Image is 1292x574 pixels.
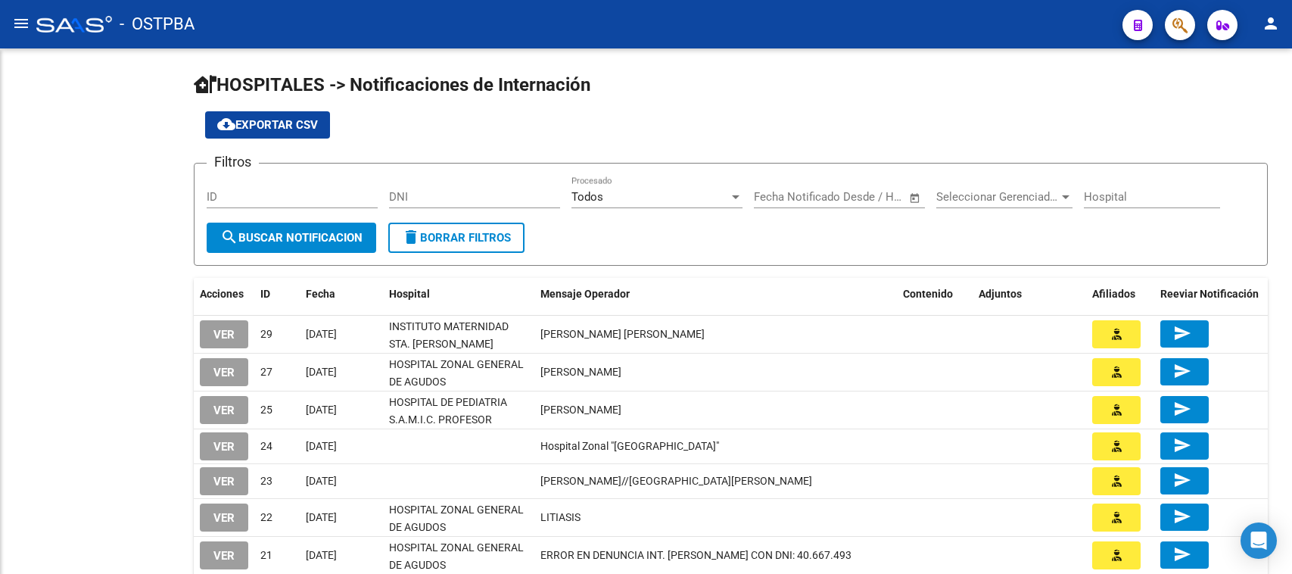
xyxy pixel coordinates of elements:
[402,228,420,246] mat-icon: delete
[540,288,630,300] span: Mensaje Operador
[306,473,377,490] div: [DATE]
[200,320,248,348] button: VER
[194,74,590,95] span: HOSPITALES -> Notificaciones de Internación
[260,511,272,523] span: 22
[213,475,235,488] span: VER
[383,278,534,310] datatable-header-cell: Hospital
[829,190,902,204] input: Fecha fin
[194,278,254,310] datatable-header-cell: Acciones
[260,288,270,300] span: ID
[1241,523,1277,559] div: Open Intercom Messenger
[306,438,377,455] div: [DATE]
[260,475,272,487] span: 23
[907,189,924,207] button: Open calendar
[200,541,248,569] button: VER
[540,404,621,416] span: GOMEZ MALVINA
[389,320,509,350] span: INSTITUTO MATERNIDAD STA. [PERSON_NAME]
[1154,278,1268,310] datatable-header-cell: Reeviar Notificación
[540,511,581,523] span: LITIASIS
[217,115,235,133] mat-icon: cloud_download
[1262,14,1280,33] mat-icon: person
[389,504,524,551] span: HOSPITAL ZONAL GENERAL DE AGUDOS [PERSON_NAME]
[973,278,1086,310] datatable-header-cell: Adjuntos
[213,440,235,454] span: VER
[936,190,1059,204] span: Seleccionar Gerenciador
[260,549,272,561] span: 21
[388,223,525,253] button: Borrar Filtros
[213,328,235,342] span: VER
[1092,288,1135,300] span: Afiliados
[217,118,318,132] span: Exportar CSV
[200,432,248,460] button: VER
[200,504,248,532] button: VER
[389,396,507,460] span: HOSPITAL DE PEDIATRIA S.A.M.I.C. PROFESOR [PERSON_NAME][GEOGRAPHIC_DATA]
[1173,400,1191,418] mat-icon: send
[213,366,235,379] span: VER
[1173,324,1191,342] mat-icon: send
[207,151,259,173] h3: Filtros
[254,278,300,310] datatable-header-cell: ID
[1173,507,1191,526] mat-icon: send
[213,549,235,563] span: VER
[540,549,851,561] span: ERROR EN DENUNCIA INT. CASTRELLON AYELEN CON DNI: 40.667.493
[260,366,272,378] span: 27
[12,14,30,33] mat-icon: menu
[754,190,815,204] input: Fecha inicio
[220,228,238,246] mat-icon: search
[1173,436,1191,454] mat-icon: send
[534,278,897,310] datatable-header-cell: Mensaje Operador
[1160,288,1259,300] span: Reeviar Notificación
[389,358,524,405] span: HOSPITAL ZONAL GENERAL DE AGUDOS [PERSON_NAME]
[260,404,272,416] span: 25
[200,288,244,300] span: Acciones
[207,223,376,253] button: Buscar Notificacion
[260,328,272,340] span: 29
[540,328,705,340] span: MACIEL, AGUSTINA ORNELLA
[897,278,973,310] datatable-header-cell: Contenido
[200,358,248,386] button: VER
[300,278,383,310] datatable-header-cell: Fecha
[200,396,248,424] button: VER
[260,440,272,452] span: 24
[306,363,377,381] div: [DATE]
[306,509,377,526] div: [DATE]
[571,190,603,204] span: Todos
[540,440,719,452] span: Hospital Zonal "Evita Pueblo"
[213,404,235,417] span: VER
[979,288,1022,300] span: Adjuntos
[200,467,248,495] button: VER
[389,288,430,300] span: Hospital
[1173,471,1191,489] mat-icon: send
[903,288,953,300] span: Contenido
[540,366,621,378] span: LEZCANO KATHERINE
[120,8,195,41] span: - OSTPBA
[540,475,812,487] span: BELLOMO XOANA//HOSPITAL DE SOLANO
[205,111,330,139] button: Exportar CSV
[1086,278,1154,310] datatable-header-cell: Afiliados
[306,547,377,564] div: [DATE]
[306,288,335,300] span: Fecha
[306,326,377,343] div: [DATE]
[213,511,235,525] span: VER
[1173,362,1191,380] mat-icon: send
[306,401,377,419] div: [DATE]
[1173,545,1191,563] mat-icon: send
[220,231,363,245] span: Buscar Notificacion
[402,231,511,245] span: Borrar Filtros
